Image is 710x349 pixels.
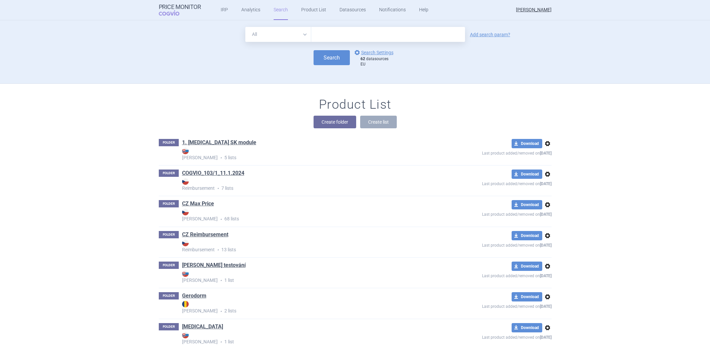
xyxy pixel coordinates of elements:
[540,335,552,340] strong: [DATE]
[182,332,434,345] p: 1 list
[218,308,224,315] i: •
[215,247,221,253] i: •
[159,139,179,146] p: FOLDER
[215,185,221,192] i: •
[434,301,552,310] p: Last product added/removed on
[434,240,552,249] p: Last product added/removed on
[182,170,244,177] a: COGVIO_103/1_11.1.2024
[434,332,552,341] p: Last product added/removed on
[182,200,214,209] h1: CZ Max Price
[182,139,256,146] a: 1. [MEDICAL_DATA] SK module
[182,292,206,299] a: Gerodorm
[434,209,552,218] p: Last product added/removed on
[218,155,224,161] i: •
[159,4,201,16] a: Price MonitorCOGVIO
[540,151,552,156] strong: [DATE]
[182,148,189,154] img: SK
[182,262,246,270] h1: Eli testování
[159,262,179,269] p: FOLDER
[182,270,434,283] strong: [PERSON_NAME]
[512,200,542,209] button: Download
[353,49,393,57] a: Search Settings
[182,262,246,269] a: [PERSON_NAME] testování
[540,274,552,278] strong: [DATE]
[182,332,434,344] strong: [PERSON_NAME]
[218,277,224,284] i: •
[182,270,434,284] p: 1 list
[314,50,350,65] button: Search
[218,339,224,345] i: •
[540,181,552,186] strong: [DATE]
[319,97,391,112] h1: Product List
[182,240,189,246] img: CZ
[182,178,434,192] p: 7 lists
[159,170,179,177] p: FOLDER
[182,332,189,338] img: SK
[182,301,434,314] p: 2 lists
[512,231,542,240] button: Download
[182,209,189,215] img: CZ
[512,262,542,271] button: Download
[182,240,434,253] p: 13 lists
[540,304,552,309] strong: [DATE]
[182,292,206,301] h1: Gerodorm
[159,292,179,299] p: FOLDER
[218,216,224,223] i: •
[360,57,365,61] strong: 62
[512,292,542,301] button: Download
[182,270,189,277] img: SK
[512,323,542,332] button: Download
[540,212,552,217] strong: [DATE]
[182,209,434,222] p: 68 lists
[182,148,434,161] p: 5 lists
[182,240,434,252] strong: Reimbursement
[360,57,397,67] div: datasources EU
[470,32,510,37] a: Add search param?
[159,231,179,238] p: FOLDER
[159,10,189,16] span: COGVIO
[182,139,256,148] h1: 1. Humira SK module
[434,148,552,157] p: Last product added/removed on
[182,178,434,191] strong: Reimbursement
[182,231,228,240] h1: CZ Reimbursement
[360,116,397,128] button: Create list
[540,243,552,248] strong: [DATE]
[314,116,356,128] button: Create folder
[182,301,189,307] img: RO
[182,148,434,160] strong: [PERSON_NAME]
[434,271,552,279] p: Last product added/removed on
[512,170,542,179] button: Download
[159,323,179,330] p: FOLDER
[182,301,434,313] strong: [PERSON_NAME]
[182,209,434,221] strong: [PERSON_NAME]
[512,139,542,148] button: Download
[182,200,214,207] a: CZ Max Price
[182,323,223,330] a: [MEDICAL_DATA]
[182,323,223,332] h1: Humira
[434,179,552,187] p: Last product added/removed on
[159,4,201,10] strong: Price Monitor
[182,231,228,238] a: CZ Reimbursement
[182,178,189,185] img: CZ
[182,170,244,178] h1: COGVIO_103/1_11.1.2024
[159,200,179,207] p: FOLDER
